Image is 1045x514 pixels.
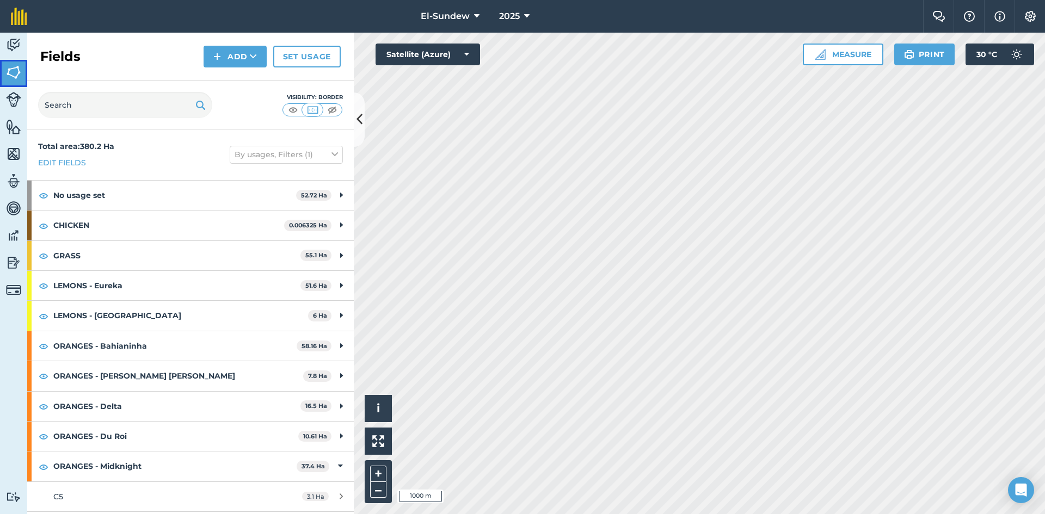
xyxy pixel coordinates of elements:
[204,46,267,67] button: Add
[370,466,386,482] button: +
[27,422,354,451] div: ORANGES - Du Roi10.61 Ha
[38,92,212,118] input: Search
[27,181,354,210] div: No usage set52.72 Ha
[976,44,997,65] span: 30 ° C
[6,492,21,502] img: svg+xml;base64,PD94bWwgdmVyc2lvbj0iMS4wIiBlbmNvZGluZz0idXRmLTgiPz4KPCEtLSBHZW5lcmF0b3I6IEFkb2JlIE...
[39,189,48,202] img: svg+xml;base64,PHN2ZyB4bWxucz0iaHR0cDovL3d3dy53My5vcmcvMjAwMC9zdmciIHdpZHRoPSIxOCIgaGVpZ2h0PSIyNC...
[325,104,339,115] img: svg+xml;base64,PHN2ZyB4bWxucz0iaHR0cDovL3d3dy53My5vcmcvMjAwMC9zdmciIHdpZHRoPSI1MCIgaGVpZ2h0PSI0MC...
[308,372,327,380] strong: 7.8 Ha
[377,401,380,415] span: i
[195,98,206,112] img: svg+xml;base64,PHN2ZyB4bWxucz0iaHR0cDovL3d3dy53My5vcmcvMjAwMC9zdmciIHdpZHRoPSIxOSIgaGVpZ2h0PSIyNC...
[39,400,48,413] img: svg+xml;base64,PHN2ZyB4bWxucz0iaHR0cDovL3d3dy53My5vcmcvMjAwMC9zdmciIHdpZHRoPSIxOCIgaGVpZ2h0PSIyNC...
[6,119,21,135] img: svg+xml;base64,PHN2ZyB4bWxucz0iaHR0cDovL3d3dy53My5vcmcvMjAwMC9zdmciIHdpZHRoPSI1NiIgaGVpZ2h0PSI2MC...
[301,191,327,199] strong: 52.72 Ha
[365,395,392,422] button: i
[6,255,21,271] img: svg+xml;base64,PD94bWwgdmVyc2lvbj0iMS4wIiBlbmNvZGluZz0idXRmLTgiPz4KPCEtLSBHZW5lcmF0b3I6IEFkb2JlIE...
[6,64,21,80] img: svg+xml;base64,PHN2ZyB4bWxucz0iaHR0cDovL3d3dy53My5vcmcvMjAwMC9zdmciIHdpZHRoPSI1NiIgaGVpZ2h0PSI2MC...
[305,402,327,410] strong: 16.5 Ha
[39,339,48,352] img: svg+xml;base64,PHN2ZyB4bWxucz0iaHR0cDovL3d3dy53My5vcmcvMjAwMC9zdmciIHdpZHRoPSIxOCIgaGVpZ2h0PSIyNC...
[6,227,21,244] img: svg+xml;base64,PD94bWwgdmVyc2lvbj0iMS4wIiBlbmNvZGluZz0idXRmLTgiPz4KPCEtLSBHZW5lcmF0b3I6IEFkb2JlIE...
[932,11,945,22] img: Two speech bubbles overlapping with the left bubble in the forefront
[499,10,520,23] span: 2025
[39,369,48,382] img: svg+xml;base64,PHN2ZyB4bWxucz0iaHR0cDovL3d3dy53My5vcmcvMjAwMC9zdmciIHdpZHRoPSIxOCIgaGVpZ2h0PSIyNC...
[53,492,63,501] span: C5
[53,422,298,451] strong: ORANGES - Du Roi
[39,460,48,473] img: svg+xml;base64,PHN2ZyB4bWxucz0iaHR0cDovL3d3dy53My5vcmcvMjAwMC9zdmciIHdpZHRoPSIxOCIgaGVpZ2h0PSIyNC...
[40,48,81,65] h2: Fields
[302,342,327,350] strong: 58.16 Ha
[376,44,480,65] button: Satellite (Azure)
[27,241,354,270] div: GRASS55.1 Ha
[994,10,1005,23] img: svg+xml;base64,PHN2ZyB4bWxucz0iaHR0cDovL3d3dy53My5vcmcvMjAwMC9zdmciIHdpZHRoPSIxNyIgaGVpZ2h0PSIxNy...
[53,331,297,361] strong: ORANGES - Bahianinha
[421,10,470,23] span: El-Sundew
[803,44,883,65] button: Measure
[286,104,300,115] img: svg+xml;base64,PHN2ZyB4bWxucz0iaHR0cDovL3d3dy53My5vcmcvMjAwMC9zdmciIHdpZHRoPSI1MCIgaGVpZ2h0PSI0MC...
[1006,44,1028,65] img: svg+xml;base64,PD94bWwgdmVyc2lvbj0iMS4wIiBlbmNvZGluZz0idXRmLTgiPz4KPCEtLSBHZW5lcmF0b3I6IEFkb2JlIE...
[53,181,296,210] strong: No usage set
[1024,11,1037,22] img: A cog icon
[27,482,354,511] a: C53.1 Ha
[273,46,341,67] a: Set usage
[27,271,354,300] div: LEMONS - Eureka51.6 Ha
[305,251,327,259] strong: 55.1 Ha
[963,11,976,22] img: A question mark icon
[6,200,21,216] img: svg+xml;base64,PD94bWwgdmVyc2lvbj0iMS4wIiBlbmNvZGluZz0idXRmLTgiPz4KPCEtLSBHZW5lcmF0b3I6IEFkb2JlIE...
[313,312,327,319] strong: 6 Ha
[1008,477,1034,503] div: Open Intercom Messenger
[6,146,21,162] img: svg+xml;base64,PHN2ZyB4bWxucz0iaHR0cDovL3d3dy53My5vcmcvMjAwMC9zdmciIHdpZHRoPSI1NiIgaGVpZ2h0PSI2MC...
[305,282,327,289] strong: 51.6 Ha
[39,309,48,323] img: svg+xml;base64,PHN2ZyB4bWxucz0iaHR0cDovL3d3dy53My5vcmcvMjAwMC9zdmciIHdpZHRoPSIxOCIgaGVpZ2h0PSIyNC...
[302,462,325,470] strong: 37.4 Ha
[303,432,327,440] strong: 10.61 Ha
[6,173,21,189] img: svg+xml;base64,PD94bWwgdmVyc2lvbj0iMS4wIiBlbmNvZGluZz0idXRmLTgiPz4KPCEtLSBHZW5lcmF0b3I6IEFkb2JlIE...
[6,92,21,107] img: svg+xml;base64,PD94bWwgdmVyc2lvbj0iMS4wIiBlbmNvZGluZz0idXRmLTgiPz4KPCEtLSBHZW5lcmF0b3I6IEFkb2JlIE...
[53,361,303,391] strong: ORANGES - [PERSON_NAME] [PERSON_NAME]
[53,392,300,421] strong: ORANGES - Delta
[27,361,354,391] div: ORANGES - [PERSON_NAME] [PERSON_NAME]7.8 Ha
[6,282,21,298] img: svg+xml;base64,PD94bWwgdmVyc2lvbj0iMS4wIiBlbmNvZGluZz0idXRmLTgiPz4KPCEtLSBHZW5lcmF0b3I6IEFkb2JlIE...
[372,435,384,447] img: Four arrows, one pointing top left, one top right, one bottom right and the last bottom left
[53,451,297,481] strong: ORANGES - Midknight
[302,492,329,501] span: 3.1 Ha
[230,146,343,163] button: By usages, Filters (1)
[213,50,221,63] img: svg+xml;base64,PHN2ZyB4bWxucz0iaHR0cDovL3d3dy53My5vcmcvMjAwMC9zdmciIHdpZHRoPSIxNCIgaGVpZ2h0PSIyNC...
[370,482,386,498] button: –
[27,392,354,421] div: ORANGES - Delta16.5 Ha
[894,44,955,65] button: Print
[53,210,284,240] strong: CHICKEN
[11,8,27,25] img: fieldmargin Logo
[904,48,914,61] img: svg+xml;base64,PHN2ZyB4bWxucz0iaHR0cDovL3d3dy53My5vcmcvMjAwMC9zdmciIHdpZHRoPSIxOSIgaGVpZ2h0PSIyNC...
[27,210,354,240] div: CHICKEN0.006325 Ha
[53,271,300,300] strong: LEMONS - Eureka
[39,219,48,232] img: svg+xml;base64,PHN2ZyB4bWxucz0iaHR0cDovL3d3dy53My5vcmcvMjAwMC9zdmciIHdpZHRoPSIxOCIgaGVpZ2h0PSIyNC...
[38,157,86,169] a: Edit fields
[27,331,354,361] div: ORANGES - Bahianinha58.16 Ha
[282,93,343,102] div: Visibility: Border
[39,249,48,262] img: svg+xml;base64,PHN2ZyB4bWxucz0iaHR0cDovL3d3dy53My5vcmcvMjAwMC9zdmciIHdpZHRoPSIxOCIgaGVpZ2h0PSIyNC...
[966,44,1034,65] button: 30 °C
[27,451,354,481] div: ORANGES - Midknight37.4 Ha
[39,430,48,443] img: svg+xml;base64,PHN2ZyB4bWxucz0iaHR0cDovL3d3dy53My5vcmcvMjAwMC9zdmciIHdpZHRoPSIxOCIgaGVpZ2h0PSIyNC...
[815,49,826,60] img: Ruler icon
[289,221,327,229] strong: 0.006325 Ha
[53,241,300,270] strong: GRASS
[39,279,48,292] img: svg+xml;base64,PHN2ZyB4bWxucz0iaHR0cDovL3d3dy53My5vcmcvMjAwMC9zdmciIHdpZHRoPSIxOCIgaGVpZ2h0PSIyNC...
[306,104,319,115] img: svg+xml;base64,PHN2ZyB4bWxucz0iaHR0cDovL3d3dy53My5vcmcvMjAwMC9zdmciIHdpZHRoPSI1MCIgaGVpZ2h0PSI0MC...
[38,141,114,151] strong: Total area : 380.2 Ha
[53,301,308,330] strong: LEMONS - [GEOGRAPHIC_DATA]
[27,301,354,330] div: LEMONS - [GEOGRAPHIC_DATA]6 Ha
[6,37,21,53] img: svg+xml;base64,PD94bWwgdmVyc2lvbj0iMS4wIiBlbmNvZGluZz0idXRmLTgiPz4KPCEtLSBHZW5lcmF0b3I6IEFkb2JlIE...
